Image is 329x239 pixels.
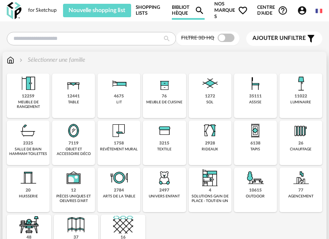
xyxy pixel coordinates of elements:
[257,5,288,17] span: Centre d'aideHelp Circle Outline icon
[7,56,14,64] img: svg+xml;base64,PHN2ZyB3aWR0aD0iMTYiIGhlaWdodD0iMTciIHZpZXdCb3g9IjAgMCAxNiAxNyIgZmlsbD0ibm9uZSIgeG...
[245,121,266,141] img: Tapis.png
[23,141,33,146] div: 2325
[18,168,38,188] img: Huiserie.png
[290,147,311,152] div: chauffage
[28,7,57,14] div: for Sketchup
[114,141,124,146] div: 1758
[298,188,303,193] div: 77
[103,194,135,199] div: arts de la table
[291,121,311,141] img: Radiateur.png
[297,5,307,16] span: Account Circle icon
[200,168,220,188] img: ToutEnUn.png
[291,168,311,188] img: Agencement.png
[66,215,86,235] img: Cloison.png
[245,74,266,94] img: Assise.png
[149,194,180,199] div: univers enfant
[71,188,76,193] div: 12
[249,188,262,193] div: 10615
[290,100,311,105] div: luminaire
[249,100,261,105] div: assise
[55,147,92,157] div: objet et accessoire déco
[26,188,31,193] div: 20
[245,168,266,188] img: Outdoor.png
[205,141,215,146] div: 2928
[9,147,47,157] div: salle de bain hammam toilettes
[205,94,215,99] div: 1272
[154,121,174,141] img: Textile.png
[172,1,205,20] a: BibliothèqueMagnify icon
[214,1,248,20] span: Nos marques
[162,94,167,99] div: 76
[146,100,182,105] div: meuble de cuisine
[63,74,84,94] img: Table.png
[238,5,248,16] span: Heart Outline icon
[249,94,262,99] div: 35111
[298,141,303,146] div: 26
[154,74,174,94] img: Rangement.png
[9,100,47,110] div: meuble de rangement
[18,121,38,141] img: Salle%20de%20bain.png
[291,74,311,94] img: Luminaire.png
[109,121,129,141] img: Papier%20peint.png
[109,74,129,94] img: Literie.png
[159,188,169,193] div: 2497
[253,35,288,41] span: Ajouter un
[157,147,171,152] div: textile
[200,74,220,94] img: Sol.png
[136,1,163,20] a: Shopping Lists
[114,94,124,99] div: 4675
[68,100,79,105] div: table
[18,56,24,64] img: svg+xml;base64,PHN2ZyB3aWR0aD0iMTYiIGhlaWdodD0iMTYiIHZpZXdCb3g9IjAgMCAxNiAxNiIgZmlsbD0ibm9uZSIgeG...
[68,141,79,146] div: 7119
[195,5,205,16] span: Magnify icon
[22,94,34,99] div: 12259
[18,56,85,64] div: Sélectionner une famille
[306,34,316,44] span: Filter icon
[116,100,122,105] div: lit
[206,100,213,105] div: sol
[209,188,211,193] div: 4
[113,215,133,235] img: filet.png
[250,147,260,152] div: tapis
[55,194,92,204] div: pièces uniques et oeuvres d'art
[109,168,129,188] img: ArtTable.png
[191,194,229,204] div: solutions gain de place - tout-en-un
[100,147,138,152] div: revêtement mural
[246,194,265,199] div: outdoor
[63,168,84,188] img: UniqueOeuvre.png
[63,121,84,141] img: Miroir.png
[246,32,322,46] button: Ajouter unfiltre Filter icon
[181,35,214,40] span: Filtre 3D HQ
[295,94,307,99] div: 11022
[7,2,21,19] img: OXP
[68,8,125,13] span: Nouvelle shopping list
[67,94,80,99] div: 12441
[288,194,313,199] div: agencement
[114,188,124,193] div: 2784
[154,168,174,188] img: UniversEnfant.png
[159,141,169,146] div: 3215
[18,74,38,94] img: Meuble%20de%20rangement.png
[19,194,38,199] div: huisserie
[316,8,322,14] img: fr
[19,215,39,235] img: espace-de-travail.png
[200,121,220,141] img: Rideaux.png
[278,5,288,16] span: Help Circle Outline icon
[297,5,311,16] span: Account Circle icon
[250,141,261,146] div: 6138
[63,4,131,17] button: Nouvelle shopping list
[202,147,218,152] div: rideaux
[253,35,306,42] span: filtre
